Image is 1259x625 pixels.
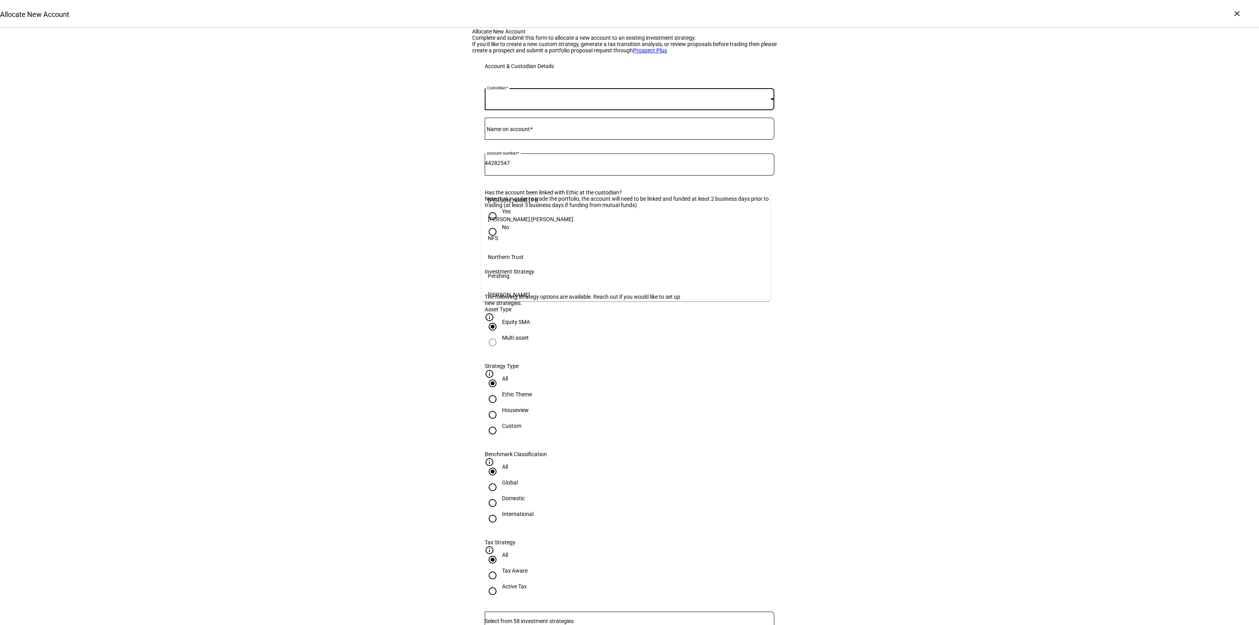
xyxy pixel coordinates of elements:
span: [PERSON_NAME] [488,292,530,298]
span: [PERSON_NAME] PB [488,197,538,203]
span: Pershing [488,273,510,279]
span: Northern Trust [488,254,524,260]
span: [PERSON_NAME] [PERSON_NAME] [488,216,573,222]
span: NFS [488,235,498,241]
